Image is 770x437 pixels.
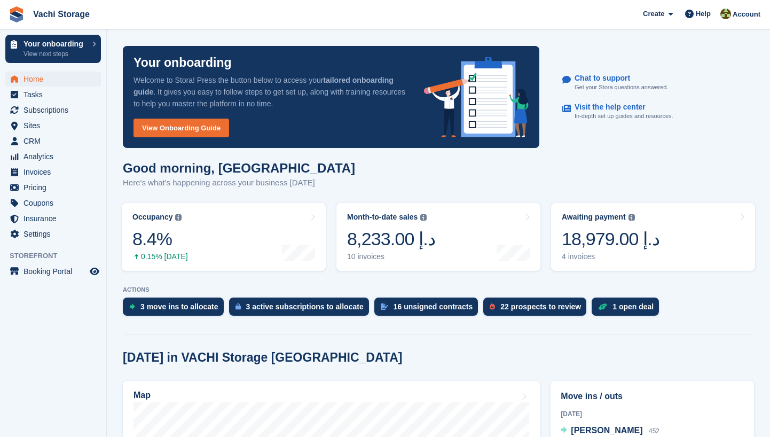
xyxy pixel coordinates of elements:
[551,203,755,271] a: Awaiting payment 18,979.00 د.إ 4 invoices
[133,391,151,400] h2: Map
[133,57,232,69] p: Your onboarding
[23,103,88,118] span: Subscriptions
[500,302,581,311] div: 22 prospects to review
[643,9,664,19] span: Create
[561,390,744,403] h2: Move ins / outs
[132,252,188,261] div: 0.15% [DATE]
[5,72,101,87] a: menu
[235,303,241,310] img: active_subscription_to_allocate_icon-d502201f5373d7db506a760aba3b589e785aa758c864c3986d89f69b8ff3...
[347,213,418,222] div: Month-to-date sales
[9,6,25,22] img: stora-icon-8386f47178a22dfd0bd8f6a31ec36ba5ce8667c1dd55bd0f319d3a0aa187defe.svg
[23,49,87,59] p: View next steps
[175,214,182,221] img: icon-info-grey-7440780725fd019a000dd9b08b2336e03edf1995a4989e88bcd33f0948082b44.svg
[490,303,495,310] img: prospect-51fa495bee0391a8d652442698ab0144808aea92771e9ea1ae160a38d050c398.svg
[23,87,88,102] span: Tasks
[628,214,635,221] img: icon-info-grey-7440780725fd019a000dd9b08b2336e03edf1995a4989e88bcd33f0948082b44.svg
[229,298,374,321] a: 3 active subscriptions to allocate
[347,228,435,250] div: 8,233.00 د.إ
[483,298,592,321] a: 22 prospects to review
[23,118,88,133] span: Sites
[336,203,540,271] a: Month-to-date sales 8,233.00 د.إ 10 invoices
[575,112,673,121] p: In-depth set up guides and resources.
[5,180,101,195] a: menu
[132,213,172,222] div: Occupancy
[122,203,326,271] a: Occupancy 8.4% 0.15% [DATE]
[575,83,668,92] p: Get your Stora questions answered.
[23,227,88,241] span: Settings
[23,196,88,210] span: Coupons
[23,72,88,87] span: Home
[10,251,106,261] span: Storefront
[5,118,101,133] a: menu
[5,103,101,118] a: menu
[598,303,607,310] img: deal-1b604bf984904fb50ccaf53a9ad4b4a5d6e5aea283cecdc64d6e3604feb123c2.svg
[562,252,659,261] div: 4 invoices
[5,35,101,63] a: Your onboarding View next steps
[23,134,88,149] span: CRM
[123,161,355,175] h1: Good morning, [GEOGRAPHIC_DATA]
[123,177,355,189] p: Here's what's happening across your business [DATE]
[123,286,754,293] p: ACTIONS
[5,165,101,180] a: menu
[5,227,101,241] a: menu
[420,214,427,221] img: icon-info-grey-7440780725fd019a000dd9b08b2336e03edf1995a4989e88bcd33f0948082b44.svg
[562,97,744,126] a: Visit the help center In-depth set up guides and resources.
[129,303,135,310] img: move_ins_to_allocate_icon-fdf77a2bb77ea45bf5b3d319d69a93e2d87916cf1d5bf7949dd705db3b84f3ca.svg
[246,302,364,311] div: 3 active subscriptions to allocate
[5,264,101,279] a: menu
[132,228,188,250] div: 8.4%
[612,302,654,311] div: 1 open deal
[23,180,88,195] span: Pricing
[575,74,659,83] p: Chat to support
[140,302,218,311] div: 3 move ins to allocate
[347,252,435,261] div: 10 invoices
[5,149,101,164] a: menu
[5,196,101,210] a: menu
[696,9,711,19] span: Help
[23,149,88,164] span: Analytics
[123,298,229,321] a: 3 move ins to allocate
[571,426,642,435] span: [PERSON_NAME]
[88,265,101,278] a: Preview store
[592,298,664,321] a: 1 open deal
[133,74,407,110] p: Welcome to Stora! Press the button below to access your . It gives you easy to follow steps to ge...
[5,134,101,149] a: menu
[23,165,88,180] span: Invoices
[5,87,101,102] a: menu
[133,119,229,137] a: View Onboarding Guide
[575,103,665,112] p: Visit the help center
[562,213,626,222] div: Awaiting payment
[5,211,101,226] a: menu
[733,9,760,20] span: Account
[720,9,731,19] img: Anete Gre
[562,228,659,250] div: 18,979.00 د.إ
[23,264,88,279] span: Booking Portal
[424,57,529,137] img: onboarding-info-6c161a55d2c0e0a8cae90662b2fe09162a5109e8cc188191df67fb4f79e88e88.svg
[649,427,659,435] span: 452
[381,303,388,310] img: contract_signature_icon-13c848040528278c33f63329250d36e43548de30e8caae1d1a13099fd9432cc5.svg
[23,211,88,226] span: Insurance
[123,350,402,365] h2: [DATE] in VACHI Storage [GEOGRAPHIC_DATA]
[394,302,473,311] div: 16 unsigned contracts
[561,409,744,419] div: [DATE]
[374,298,484,321] a: 16 unsigned contracts
[23,40,87,48] p: Your onboarding
[562,68,744,98] a: Chat to support Get your Stora questions answered.
[29,5,94,23] a: Vachi Storage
